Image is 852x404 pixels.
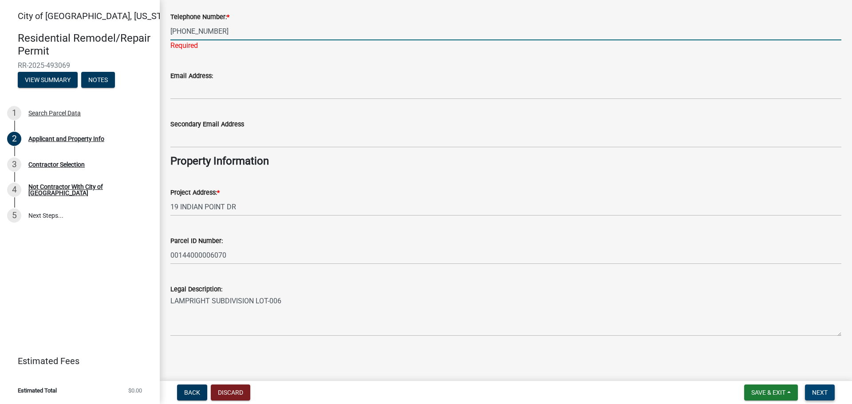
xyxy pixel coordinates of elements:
label: Secondary Email Address [170,122,244,128]
span: Estimated Total [18,388,57,393]
button: Next [805,384,835,400]
span: Next [812,389,828,396]
label: Parcel ID Number: [170,238,223,244]
div: Search Parcel Data [28,110,81,116]
button: Notes [81,72,115,88]
div: Not Contractor With City of [GEOGRAPHIC_DATA] [28,184,146,196]
span: RR-2025-493069 [18,61,142,70]
div: 2 [7,132,21,146]
span: Save & Exit [751,389,785,396]
wm-modal-confirm: Notes [81,77,115,84]
wm-modal-confirm: Summary [18,77,78,84]
div: 3 [7,157,21,172]
a: Estimated Fees [7,352,146,370]
div: Applicant and Property Info [28,136,104,142]
label: Project Address: [170,190,220,196]
div: 1 [7,106,21,120]
div: Contractor Selection [28,161,85,168]
div: 4 [7,183,21,197]
label: Legal Description: [170,286,222,293]
div: Required [170,40,841,51]
label: Email Address: [170,73,213,79]
button: Back [177,384,207,400]
label: Telephone Number: [170,14,229,20]
span: City of [GEOGRAPHIC_DATA], [US_STATE] [18,11,179,21]
button: View Summary [18,72,78,88]
strong: Property Information [170,155,269,167]
h4: Residential Remodel/Repair Permit [18,32,153,58]
div: 5 [7,208,21,223]
span: Back [184,389,200,396]
button: Discard [211,384,250,400]
span: $0.00 [128,388,142,393]
button: Save & Exit [744,384,798,400]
